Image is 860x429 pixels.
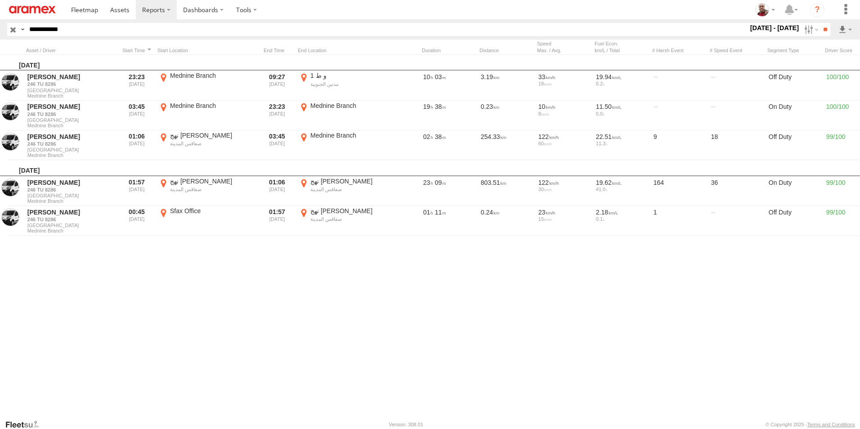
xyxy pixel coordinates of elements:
div: 254.33 [479,131,533,159]
div: Entered prior to selected date range [120,207,154,235]
span: [GEOGRAPHIC_DATA] [27,88,115,93]
img: aramex-logo.svg [9,6,56,13]
a: 246 TU 8286 [27,216,115,223]
a: Visit our Website [5,420,46,429]
div: Exited after selected date range [260,102,294,130]
span: 01 [423,209,433,216]
a: 246 TU 8286 [27,141,115,147]
div: Off Duty [767,207,821,235]
div: Entered prior to selected date range [120,102,154,130]
label: [DATE] - [DATE] [748,23,801,33]
span: 38 [435,103,446,110]
a: 246 TU 8286 [27,187,115,193]
div: 1 [652,207,706,235]
div: 36 [710,177,764,205]
span: Filter Results to this Group [27,228,115,233]
a: View Asset in Asset Management [1,208,19,226]
div: نهج [PERSON_NAME] [170,131,255,139]
div: Click to Sort [120,47,154,54]
label: Click to View Event Location [157,102,256,130]
label: Click to View Event Location [298,71,397,99]
span: [GEOGRAPHIC_DATA] [27,193,115,198]
div: 0.24 [479,207,533,235]
label: Search Filter Options [801,23,820,36]
div: 11.50 [596,103,647,111]
div: © Copyright 2025 - [766,422,855,427]
label: Search Query [19,23,26,36]
a: [PERSON_NAME] [27,133,115,141]
div: 2.18 [596,208,647,216]
div: صفاقس المدينة [310,186,395,192]
div: Exited after selected date range [260,131,294,159]
div: 22.51 [596,133,647,141]
div: 60 [538,141,590,146]
div: 19.94 [596,73,647,81]
div: مدنين الجنوبية [310,81,395,87]
div: On Duty [767,102,821,130]
span: 02 [423,133,433,140]
label: Click to View Event Location [298,177,397,205]
div: 0.1 [596,216,647,222]
div: 164 [652,177,706,205]
div: Majdi Ghannoudi [752,3,778,17]
span: 23 [423,179,433,186]
label: Click to View Event Location [157,207,256,235]
a: View Asset in Asset Management [1,73,19,91]
a: View Asset in Asset Management [1,133,19,151]
div: 0.23 [479,102,533,130]
div: 122 [538,133,590,141]
a: [PERSON_NAME] [27,179,115,187]
div: Exited after selected date range [260,71,294,99]
div: و ط 1 [310,71,395,80]
div: Mednine Branch [170,71,255,80]
span: [GEOGRAPHIC_DATA] [27,117,115,123]
div: Sfax Office [170,207,255,215]
span: 11 [435,209,446,216]
span: 38 [435,133,446,140]
span: 10 [423,73,433,80]
a: 246 TU 8286 [27,111,115,117]
a: 246 TU 8286 [27,81,115,87]
div: 18 [710,131,764,159]
span: 19 [423,103,433,110]
label: Click to View Event Location [157,177,256,205]
span: 09 [435,179,446,186]
div: 10 [538,103,590,111]
div: Mednine Branch [310,102,395,110]
a: [PERSON_NAME] [27,103,115,111]
div: Exited after selected date range [260,177,294,205]
div: نهج [PERSON_NAME] [310,207,395,215]
div: صفاقس المدينة [170,140,255,147]
a: View Asset in Asset Management [1,179,19,197]
div: Version: 308.01 [389,422,423,427]
span: Filter Results to this Group [27,93,115,98]
div: 23 [538,208,590,216]
div: 18 [538,81,590,86]
div: Click to Sort [479,47,533,54]
div: 30 [538,187,590,192]
span: Filter Results to this Group [27,123,115,128]
label: Click to View Event Location [298,102,397,130]
div: 0.2 [596,81,647,86]
div: 15 [538,216,590,222]
div: Entered prior to selected date range [120,131,154,159]
div: Entered prior to selected date range [120,177,154,205]
div: صفاقس المدينة [170,186,255,192]
label: Click to View Event Location [298,207,397,235]
div: نهج [PERSON_NAME] [310,177,395,185]
div: 8 [538,111,590,116]
span: 03 [435,73,446,80]
div: 3.19 [479,71,533,99]
div: 122 [538,179,590,187]
span: Filter Results to this Group [27,198,115,204]
div: Mednine Branch [170,102,255,110]
div: صفاقس المدينة [310,216,395,222]
a: Terms and Conditions [807,422,855,427]
label: Click to View Event Location [157,131,256,159]
div: Exited after selected date range [260,207,294,235]
div: 0.0 [596,111,647,116]
div: Mednine Branch [310,131,395,139]
a: [PERSON_NAME] [27,208,115,216]
div: 803.51 [479,177,533,205]
i: ? [810,3,824,17]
